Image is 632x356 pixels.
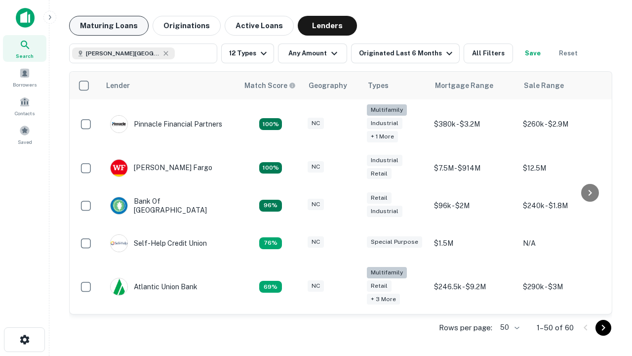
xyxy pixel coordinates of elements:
div: Industrial [367,118,402,129]
td: N/A [518,224,607,262]
td: $240k - $1.8M [518,187,607,224]
td: $12.5M [518,149,607,187]
div: NC [308,236,324,248]
div: Matching Properties: 14, hasApolloMatch: undefined [259,200,282,212]
a: Contacts [3,92,46,119]
div: NC [308,118,324,129]
div: Lender [106,80,130,91]
img: capitalize-icon.png [16,8,35,28]
th: Geography [303,72,362,99]
div: Atlantic Union Bank [110,278,197,296]
td: $1.5M [429,224,518,262]
button: Lenders [298,16,357,36]
h6: Match Score [244,80,294,91]
div: Matching Properties: 11, hasApolloMatch: undefined [259,237,282,249]
button: Save your search to get updates of matches that match your search criteria. [517,44,549,63]
div: Originated Last 6 Months [359,47,455,59]
a: Borrowers [3,64,46,90]
div: Sale Range [524,80,564,91]
th: Capitalize uses an advanced AI algorithm to match your search with the best lender. The match sco... [238,72,303,99]
div: Retail [367,192,392,204]
div: Industrial [367,206,402,217]
div: Multifamily [367,104,407,116]
div: Retail [367,280,392,292]
div: Self-help Credit Union [110,234,207,252]
div: Bank Of [GEOGRAPHIC_DATA] [110,197,229,215]
td: $96k - $2M [429,187,518,224]
div: NC [308,199,324,210]
th: Types [362,72,429,99]
td: $380k - $3.2M [429,99,518,149]
button: Active Loans [225,16,294,36]
th: Mortgage Range [429,72,518,99]
button: Go to next page [595,320,611,336]
th: Sale Range [518,72,607,99]
div: Types [368,80,389,91]
button: Originations [153,16,221,36]
img: picture [111,160,127,177]
button: Reset [553,44,584,63]
span: [PERSON_NAME][GEOGRAPHIC_DATA], [GEOGRAPHIC_DATA] [86,49,160,58]
span: Search [16,52,34,60]
div: Matching Properties: 10, hasApolloMatch: undefined [259,281,282,293]
button: Originated Last 6 Months [351,44,460,63]
button: 12 Types [221,44,274,63]
div: Retail [367,168,392,179]
span: Borrowers [13,81,37,89]
div: NC [308,161,324,173]
div: + 1 more [367,131,398,142]
button: Maturing Loans [69,16,149,36]
td: $260k - $2.9M [518,99,607,149]
div: Geography [309,80,347,91]
td: $290k - $3M [518,262,607,312]
div: Matching Properties: 15, hasApolloMatch: undefined [259,162,282,174]
div: NC [308,280,324,292]
div: Capitalize uses an advanced AI algorithm to match your search with the best lender. The match sco... [244,80,296,91]
td: $246.5k - $9.2M [429,262,518,312]
div: Pinnacle Financial Partners [110,115,222,133]
img: picture [111,235,127,252]
td: $7.5M - $914M [429,149,518,187]
a: Search [3,35,46,62]
img: picture [111,278,127,295]
th: Lender [100,72,238,99]
button: All Filters [464,44,513,63]
div: Matching Properties: 26, hasApolloMatch: undefined [259,118,282,130]
div: Mortgage Range [435,80,493,91]
p: Rows per page: [439,322,492,334]
div: Special Purpose [367,236,422,248]
div: Industrial [367,155,402,166]
iframe: Chat Widget [583,245,632,293]
img: picture [111,116,127,133]
img: picture [111,197,127,214]
div: 50 [496,320,521,335]
div: [PERSON_NAME] Fargo [110,159,212,177]
span: Saved [18,138,32,146]
div: Multifamily [367,267,407,278]
p: 1–50 of 60 [537,322,574,334]
div: + 3 more [367,294,400,305]
span: Contacts [15,109,35,117]
button: Any Amount [278,44,347,63]
a: Saved [3,121,46,148]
